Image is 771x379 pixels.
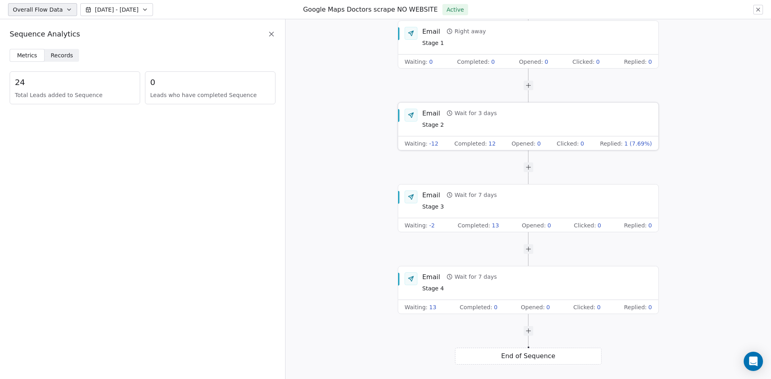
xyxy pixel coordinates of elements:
span: [DATE] - [DATE] [95,6,139,14]
span: Total Leads added to Sequence [15,91,135,99]
span: Replied : [600,140,623,148]
div: EmailWait for 3 daysStage 2Waiting:-12Completed:12Opened:0Clicked:0Replied:1 (7.69%) [398,102,659,150]
span: Active [447,6,464,14]
span: Completed : [458,221,490,229]
div: End of Sequence [455,348,602,365]
span: -12 [429,140,439,148]
span: 0 [649,58,652,66]
span: Leads who have completed Sequence [150,91,270,99]
div: Open Intercom Messenger [744,352,763,371]
div: Email [422,191,440,199]
span: Stage 1 [422,39,486,48]
div: Email [422,27,440,36]
span: Stage 2 [422,121,497,130]
span: 0 [429,58,433,66]
h1: Google Maps Doctors scrape NO WEBSITE [303,5,438,14]
span: Records [51,51,73,60]
span: 12 [488,140,496,148]
span: 13 [429,303,436,311]
span: Stage 4 [422,284,497,293]
span: Completed : [460,303,492,311]
span: Clicked : [574,221,596,229]
span: Replied : [624,303,647,311]
span: -2 [429,221,435,229]
span: 0 [547,303,550,311]
span: Opened : [521,303,545,311]
span: Completed : [457,58,490,66]
span: 0 [537,140,541,148]
div: Email [422,109,440,118]
span: 0 [597,303,601,311]
span: Clicked : [573,303,596,311]
span: Opened : [522,221,546,229]
button: [DATE] - [DATE] [80,3,153,16]
span: 1 (7.69%) [624,140,652,148]
span: Clicked : [573,58,595,66]
span: Overall Flow Data [13,6,63,14]
span: 0 [547,221,551,229]
span: 0 [649,303,652,311]
span: Waiting : [405,140,428,148]
button: Overall Flow Data [8,3,77,16]
span: 0 [649,221,652,229]
span: Completed : [454,140,487,148]
span: 0 [598,221,601,229]
span: 24 [15,77,135,88]
div: Email [422,272,440,281]
span: Clicked : [557,140,579,148]
span: Replied : [624,221,647,229]
span: Opened : [512,140,536,148]
span: Waiting : [405,58,428,66]
span: 0 [150,77,270,88]
span: 0 [596,58,600,66]
span: Waiting : [405,221,428,229]
span: 0 [580,140,584,148]
span: Opened : [519,58,543,66]
div: EmailWait for 7 daysStage 3Waiting:-2Completed:13Opened:0Clicked:0Replied:0 [398,184,659,232]
span: Sequence Analytics [10,29,80,39]
span: Stage 3 [422,203,497,211]
div: EmailWait for 7 daysStage 4Waiting:13Completed:0Opened:0Clicked:0Replied:0 [398,266,659,314]
span: 0 [494,303,498,311]
span: Replied : [624,58,647,66]
span: 0 [491,58,495,66]
span: 0 [545,58,548,66]
span: Waiting : [405,303,428,311]
div: EmailRight awayStage 1Waiting:0Completed:0Opened:0Clicked:0Replied:0 [398,20,659,69]
span: 13 [492,221,499,229]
